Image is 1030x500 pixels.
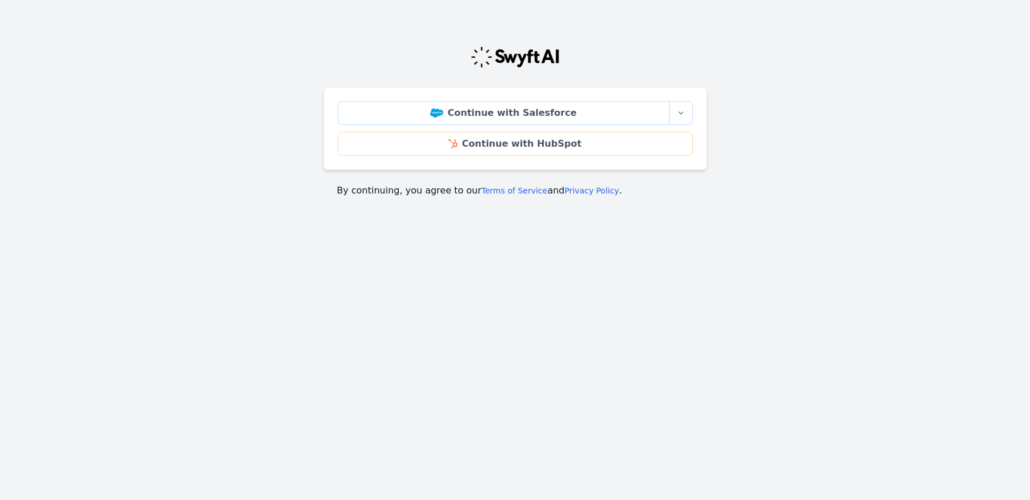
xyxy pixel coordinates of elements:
[448,139,457,148] img: HubSpot
[430,108,443,118] img: Salesforce
[482,186,547,195] a: Terms of Service
[338,132,693,156] a: Continue with HubSpot
[337,184,694,197] p: By continuing, you agree to our and .
[338,101,670,125] a: Continue with Salesforce
[564,186,619,195] a: Privacy Policy
[470,46,560,68] img: Swyft Logo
